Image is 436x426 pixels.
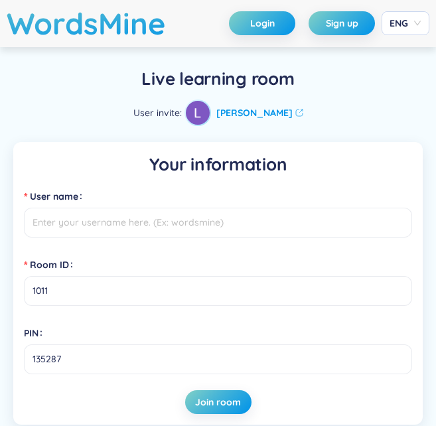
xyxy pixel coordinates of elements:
[24,153,412,177] h5: Your information
[24,208,412,238] input: User name
[185,390,252,414] button: Join room
[216,106,293,120] strong: [PERSON_NAME]
[186,101,210,125] img: avatar
[326,17,358,30] span: Sign up
[133,100,303,126] div: User invite :
[229,11,295,35] button: Login
[390,17,421,30] span: ENG
[24,276,412,306] input: Room ID
[195,395,241,409] span: Join room
[24,322,48,344] label: PIN
[24,186,88,207] label: User name
[309,11,375,35] button: Sign up
[216,106,303,120] a: [PERSON_NAME]
[24,344,412,374] input: PIN
[250,17,275,30] span: Login
[184,100,211,126] a: avatar
[141,67,294,91] h5: Live learning room
[24,254,78,275] label: Room ID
